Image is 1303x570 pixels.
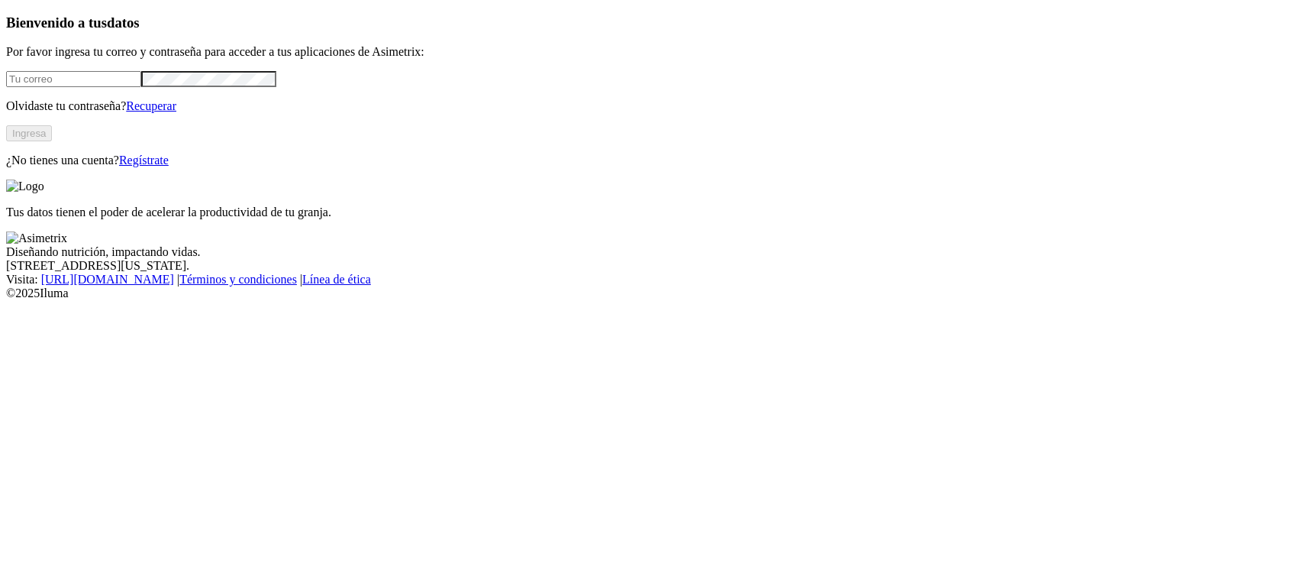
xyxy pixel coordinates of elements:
a: [URL][DOMAIN_NAME] [41,273,174,286]
button: Ingresa [6,125,52,141]
img: Asimetrix [6,232,67,245]
a: Regístrate [119,154,169,167]
p: Por favor ingresa tu correo y contraseña para acceder a tus aplicaciones de Asimetrix: [6,45,1297,59]
a: Recuperar [126,99,176,112]
h3: Bienvenido a tus [6,15,1297,31]
div: [STREET_ADDRESS][US_STATE]. [6,259,1297,273]
p: Tus datos tienen el poder de acelerar la productividad de tu granja. [6,206,1297,219]
p: Olvidaste tu contraseña? [6,99,1297,113]
p: ¿No tienes una cuenta? [6,154,1297,167]
div: Diseñando nutrición, impactando vidas. [6,245,1297,259]
input: Tu correo [6,71,141,87]
span: datos [107,15,140,31]
a: Línea de ética [302,273,371,286]
img: Logo [6,180,44,193]
a: Términos y condiciones [179,273,297,286]
div: © 2025 Iluma [6,287,1297,300]
div: Visita : | | [6,273,1297,287]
